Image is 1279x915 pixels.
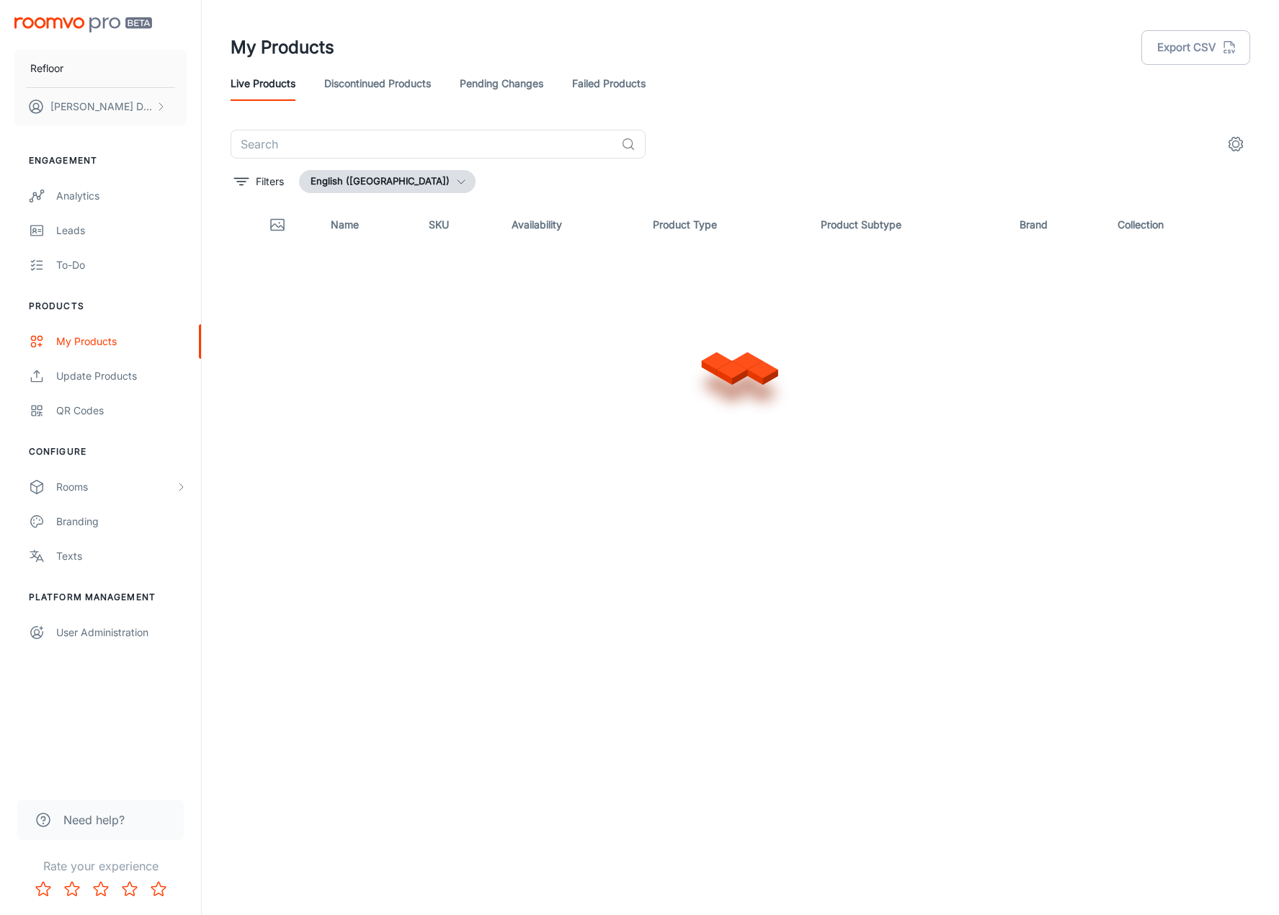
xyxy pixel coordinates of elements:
button: filter [231,170,288,193]
th: Collection [1106,205,1250,245]
div: QR Codes [56,403,187,419]
th: Name [319,205,417,245]
button: Export CSV [1141,30,1250,65]
button: [PERSON_NAME] Dail [14,88,187,125]
a: Pending Changes [460,66,543,101]
p: [PERSON_NAME] Dail [50,99,152,115]
button: English ([GEOGRAPHIC_DATA]) [299,170,476,193]
th: SKU [417,205,500,245]
div: My Products [56,334,187,349]
button: settings [1221,130,1250,159]
div: Update Products [56,368,187,384]
th: Availability [500,205,641,245]
div: User Administration [56,625,187,640]
th: Brand [1008,205,1106,245]
input: Search [231,130,615,159]
div: Rooms [56,479,175,495]
span: Need help? [63,811,125,829]
button: Refloor [14,50,187,87]
th: Product Type [641,205,808,245]
h1: My Products [231,35,334,61]
p: Rate your experience [12,857,190,875]
button: Rate 3 star [86,875,115,903]
div: Branding [56,514,187,530]
a: Discontinued Products [324,66,431,101]
th: Product Subtype [809,205,1008,245]
a: Failed Products [572,66,646,101]
button: Rate 4 star [115,875,144,903]
div: Texts [56,548,187,564]
p: Refloor [30,61,63,76]
button: Rate 5 star [144,875,173,903]
p: Filters [256,174,284,189]
svg: Thumbnail [269,216,286,233]
div: Analytics [56,188,187,204]
div: To-do [56,257,187,273]
div: Leads [56,223,187,238]
a: Live Products [231,66,295,101]
img: Roomvo PRO Beta [14,17,152,32]
button: Rate 2 star [58,875,86,903]
button: Rate 1 star [29,875,58,903]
